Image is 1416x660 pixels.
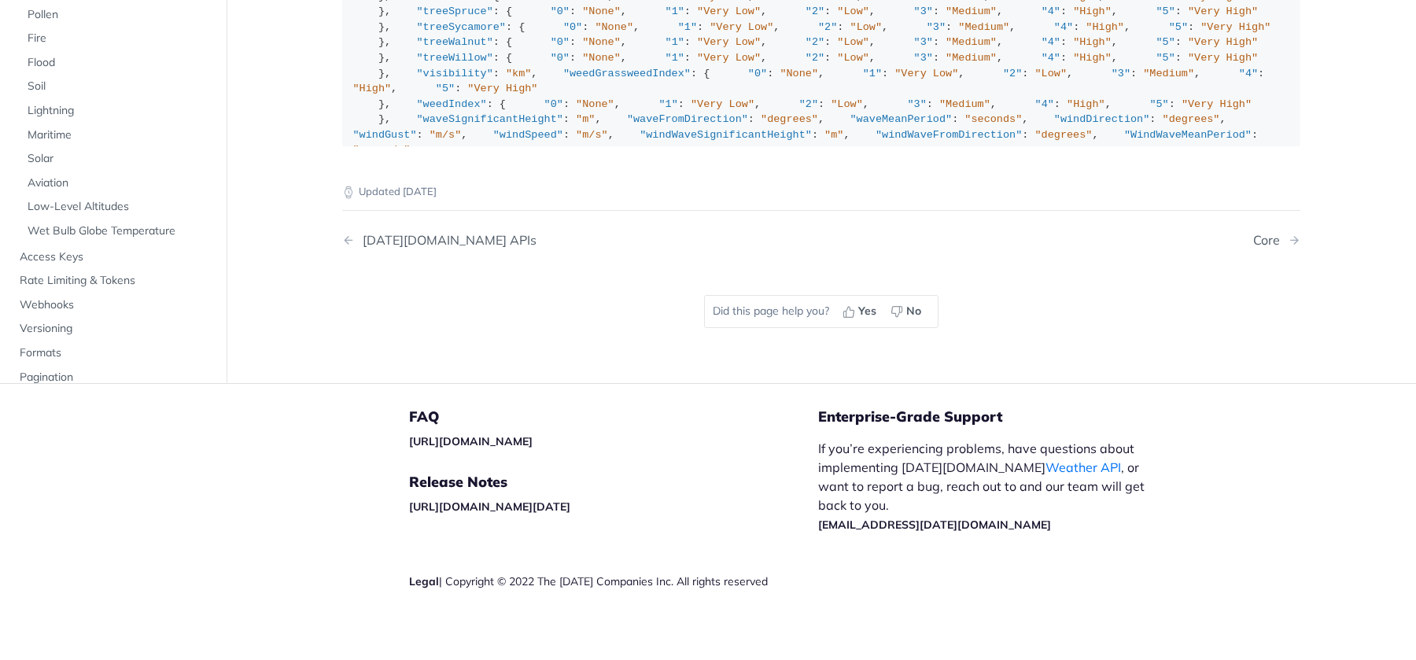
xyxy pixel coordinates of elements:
span: Soil [28,79,211,94]
a: Access Keys [12,245,215,268]
span: "1" [678,21,697,33]
span: "Very High" [467,83,537,94]
span: "0" [563,21,582,33]
a: [URL][DOMAIN_NAME][DATE] [409,500,570,514]
span: "Low" [1035,68,1068,79]
a: Rate Limiting & Tokens [12,269,215,293]
span: "None" [582,36,621,48]
h5: Enterprise-Grade Support [818,407,1186,426]
span: Formats [20,345,211,361]
span: "High" [1086,21,1124,33]
a: Weather API [1045,459,1121,475]
span: "2" [799,98,818,110]
span: "5" [1156,6,1174,17]
span: "Very Low" [894,68,958,79]
span: "5" [436,83,455,94]
span: Low-Level Altitudes [28,199,211,215]
span: "3" [914,6,933,17]
span: "degrees" [1035,129,1093,141]
span: Fire [28,31,211,46]
span: Aviation [28,175,211,191]
span: Webhooks [20,297,211,313]
span: "Medium" [1143,68,1194,79]
span: "4" [1054,21,1073,33]
button: No [885,300,930,323]
span: No [906,303,921,319]
span: "treeWalnut" [417,36,493,48]
span: "4" [1042,6,1060,17]
span: "Medium" [946,36,997,48]
span: Rate Limiting & Tokens [20,273,211,289]
div: Did this page help you? [704,295,938,328]
span: Wet Bulb Globe Temperature [28,223,211,239]
span: "treeSpruce" [417,6,493,17]
span: "windSpeed" [493,129,563,141]
span: "High" [1073,6,1112,17]
span: "Very High" [1188,52,1258,64]
span: "waveMeanPeriod" [850,113,953,125]
div: | Copyright © 2022 The [DATE] Companies Inc. All rights reserved [409,573,818,589]
span: "seconds" [353,144,411,156]
nav: Pagination Controls [342,217,1300,264]
span: "Very High" [1188,36,1258,48]
span: "2" [806,52,824,64]
span: "Very High" [1200,21,1270,33]
span: "1" [666,36,684,48]
div: Core [1253,233,1288,248]
span: "waveSignificantHeight" [417,113,563,125]
span: "Very Low" [697,6,761,17]
span: "High" [1073,52,1112,64]
span: "windGust" [353,129,417,141]
span: Pagination [20,369,211,385]
span: "Low" [837,36,869,48]
span: "Low" [831,98,863,110]
span: "None" [582,52,621,64]
a: Webhooks [12,293,215,317]
span: "0" [551,6,570,17]
span: "Very High" [1188,6,1258,17]
span: "Medium" [939,98,990,110]
span: "2" [806,6,824,17]
span: Pollen [28,6,211,22]
span: "5" [1149,98,1168,110]
span: "4" [1042,52,1060,64]
h5: FAQ [409,407,818,426]
span: "Very Low" [697,52,761,64]
h5: Release Notes [409,473,818,492]
span: "0" [551,36,570,48]
a: Pagination [12,365,215,389]
span: "0" [748,68,767,79]
span: Maritime [28,127,211,142]
span: "2" [818,21,837,33]
span: "Medium" [946,52,997,64]
a: Flood [20,51,215,75]
span: "2" [806,36,824,48]
a: Solar [20,147,215,171]
span: "3" [927,21,946,33]
span: "waveFromDirection" [627,113,748,125]
span: "m" [576,113,595,125]
a: Wet Bulb Globe Temperature [20,219,215,243]
span: "4" [1035,98,1054,110]
span: "1" [658,98,677,110]
span: Yes [858,303,876,319]
span: "degrees" [761,113,818,125]
span: "High" [1067,98,1105,110]
span: "windWaveSignificantHeight" [640,129,812,141]
span: "weedIndex" [417,98,487,110]
span: "1" [666,52,684,64]
span: Access Keys [20,249,211,264]
a: Previous Page: Tomorrow.io APIs [342,233,753,248]
span: "1" [666,6,684,17]
p: Updated [DATE] [342,184,1300,200]
span: "None" [595,21,633,33]
span: "windDirection" [1054,113,1150,125]
span: "treeWillow" [417,52,493,64]
span: "3" [914,52,933,64]
a: Lightning [20,99,215,123]
span: "Low" [850,21,883,33]
a: Pollen [20,2,215,26]
span: "Very Low" [697,36,761,48]
span: "Very High" [1182,98,1252,110]
span: "WindWaveMeanPeriod" [1124,129,1252,141]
